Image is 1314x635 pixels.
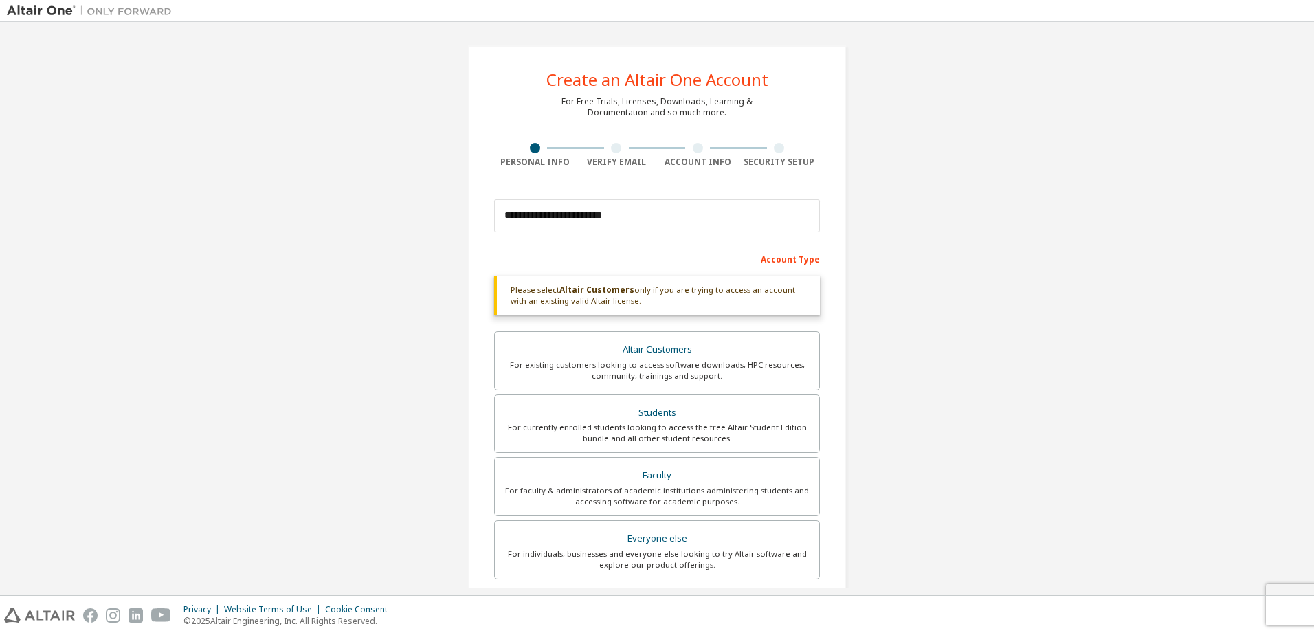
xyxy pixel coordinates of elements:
[183,615,396,627] p: © 2025 Altair Engineering, Inc. All Rights Reserved.
[325,604,396,615] div: Cookie Consent
[576,157,658,168] div: Verify Email
[503,340,811,359] div: Altair Customers
[224,604,325,615] div: Website Terms of Use
[4,608,75,623] img: altair_logo.svg
[83,608,98,623] img: facebook.svg
[503,548,811,570] div: For individuals, businesses and everyone else looking to try Altair software and explore our prod...
[494,157,576,168] div: Personal Info
[561,96,753,118] div: For Free Trials, Licenses, Downloads, Learning & Documentation and so much more.
[494,247,820,269] div: Account Type
[559,284,634,296] b: Altair Customers
[503,422,811,444] div: For currently enrolled students looking to access the free Altair Student Edition bundle and all ...
[657,157,739,168] div: Account Info
[503,529,811,548] div: Everyone else
[183,604,224,615] div: Privacy
[503,466,811,485] div: Faculty
[106,608,120,623] img: instagram.svg
[129,608,143,623] img: linkedin.svg
[151,608,171,623] img: youtube.svg
[503,485,811,507] div: For faculty & administrators of academic institutions administering students and accessing softwa...
[503,403,811,423] div: Students
[546,71,768,88] div: Create an Altair One Account
[7,4,179,18] img: Altair One
[494,276,820,315] div: Please select only if you are trying to access an account with an existing valid Altair license.
[503,359,811,381] div: For existing customers looking to access software downloads, HPC resources, community, trainings ...
[739,157,821,168] div: Security Setup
